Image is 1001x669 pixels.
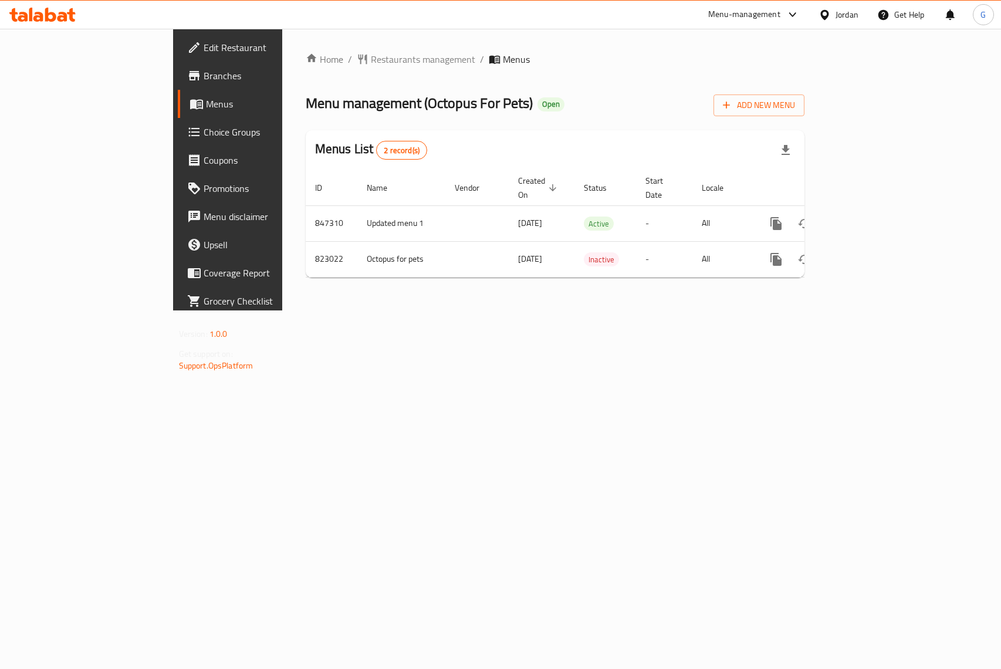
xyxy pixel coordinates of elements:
[315,140,427,160] h2: Menus List
[204,125,331,139] span: Choice Groups
[645,174,678,202] span: Start Date
[762,245,790,273] button: more
[178,90,340,118] a: Menus
[584,253,619,266] span: Inactive
[357,241,445,277] td: Octopus for pets
[518,174,560,202] span: Created On
[367,181,403,195] span: Name
[636,205,692,241] td: -
[790,210,819,238] button: Change Status
[204,238,331,252] span: Upsell
[315,181,337,195] span: ID
[708,8,780,22] div: Menu-management
[204,40,331,55] span: Edit Restaurant
[306,52,805,66] nav: breadcrumb
[206,97,331,111] span: Menus
[584,217,614,231] div: Active
[204,210,331,224] span: Menu disclaimer
[178,146,340,174] a: Coupons
[357,205,445,241] td: Updated menu 1
[772,136,800,164] div: Export file
[636,241,692,277] td: -
[537,99,564,109] span: Open
[179,326,208,342] span: Version:
[692,241,753,277] td: All
[178,231,340,259] a: Upsell
[518,251,542,266] span: [DATE]
[178,202,340,231] a: Menu disclaimer
[790,245,819,273] button: Change Status
[178,259,340,287] a: Coverage Report
[518,215,542,231] span: [DATE]
[692,205,753,241] td: All
[209,326,228,342] span: 1.0.0
[753,170,884,206] th: Actions
[376,141,427,160] div: Total records count
[178,118,340,146] a: Choice Groups
[348,52,352,66] li: /
[702,181,739,195] span: Locale
[480,52,484,66] li: /
[306,90,533,116] span: Menu management ( Octopus For Pets )
[204,181,331,195] span: Promotions
[178,174,340,202] a: Promotions
[537,97,564,112] div: Open
[455,181,495,195] span: Vendor
[204,294,331,308] span: Grocery Checklist
[178,33,340,62] a: Edit Restaurant
[713,94,804,116] button: Add New Menu
[723,98,795,113] span: Add New Menu
[179,346,233,361] span: Get support on:
[179,358,253,373] a: Support.OpsPlatform
[204,266,331,280] span: Coverage Report
[584,217,614,231] span: Active
[178,287,340,315] a: Grocery Checklist
[204,69,331,83] span: Branches
[836,8,858,21] div: Jordan
[503,52,530,66] span: Menus
[377,145,427,156] span: 2 record(s)
[762,210,790,238] button: more
[584,252,619,266] div: Inactive
[371,52,475,66] span: Restaurants management
[584,181,622,195] span: Status
[980,8,986,21] span: G
[204,153,331,167] span: Coupons
[357,52,475,66] a: Restaurants management
[306,170,884,278] table: enhanced table
[178,62,340,90] a: Branches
